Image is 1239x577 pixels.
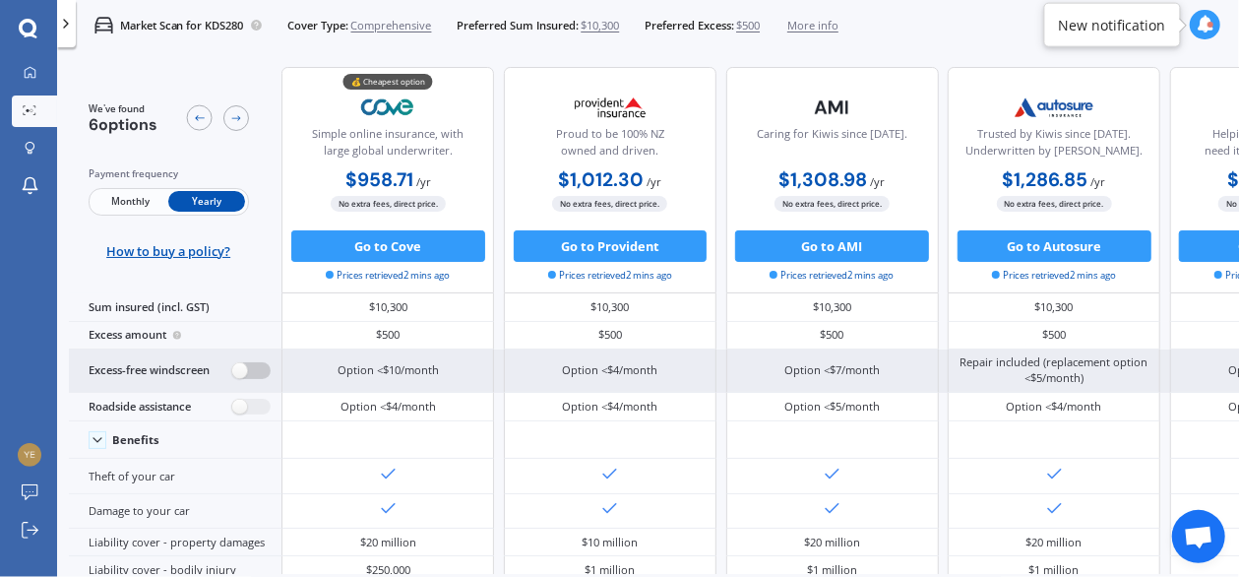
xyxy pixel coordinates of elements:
[1007,399,1102,415] div: Option <$4/month
[281,293,494,321] div: $10,300
[757,126,907,165] div: Caring for Kiwis since [DATE].
[120,18,244,33] p: Market Scan for KDS280
[360,535,416,550] div: $20 million
[552,196,667,211] span: No extra fees, direct price.
[736,18,760,33] span: $500
[504,322,716,350] div: $500
[295,126,480,165] div: Simple online insurance, with large global underwriter.
[514,230,708,262] button: Go to Provident
[1172,510,1225,563] div: Open chat
[562,399,657,415] div: Option <$4/month
[69,459,281,493] div: Theft of your car
[287,18,348,33] span: Cover Type:
[948,322,1160,350] div: $500
[106,243,230,259] span: How to buy a policy?
[960,354,1148,386] div: Repair included (replacement option <$5/month)
[958,230,1151,262] button: Go to Autosure
[871,174,886,189] span: / yr
[69,494,281,529] div: Damage to your car
[997,196,1112,211] span: No extra fees, direct price.
[1026,535,1083,550] div: $20 million
[1002,88,1106,127] img: Autosure.webp
[89,102,157,116] span: We've found
[18,443,41,467] img: b5e5be29c413b579414570775534966d
[992,269,1116,283] span: Prices retrieved 2 mins ago
[647,174,661,189] span: / yr
[345,167,413,192] b: $958.71
[735,230,929,262] button: Go to AMI
[726,293,939,321] div: $10,300
[558,88,662,127] img: Provident.png
[518,126,703,165] div: Proud to be 100% NZ owned and driven.
[69,393,281,421] div: Roadside assistance
[69,350,281,393] div: Excess-free windscreen
[337,88,441,127] img: Cove.webp
[351,18,432,33] span: Comprehensive
[784,399,880,415] div: Option <$5/month
[562,362,657,378] div: Option <$4/month
[341,399,436,415] div: Option <$4/month
[770,269,894,283] span: Prices retrieved 2 mins ago
[582,535,638,550] div: $10 million
[416,174,431,189] span: / yr
[961,126,1146,165] div: Trusted by Kiwis since [DATE]. Underwritten by [PERSON_NAME].
[558,167,644,192] b: $1,012.30
[784,362,880,378] div: Option <$7/month
[1059,15,1166,34] div: New notification
[804,535,860,550] div: $20 million
[168,191,245,212] span: Yearly
[69,529,281,556] div: Liability cover - property damages
[326,269,450,283] span: Prices retrieved 2 mins ago
[89,166,249,182] div: Payment frequency
[69,322,281,350] div: Excess amount
[343,74,433,90] div: 💰 Cheapest option
[94,16,113,34] img: car.f15378c7a67c060ca3f3.svg
[948,293,1160,321] div: $10,300
[645,18,734,33] span: Preferred Excess:
[281,322,494,350] div: $500
[787,18,838,33] span: More info
[504,293,716,321] div: $10,300
[780,88,885,127] img: AMI-text-1.webp
[112,433,159,447] div: Benefits
[1091,174,1106,189] span: / yr
[457,18,579,33] span: Preferred Sum Insured:
[1003,167,1088,192] b: $1,286.85
[726,322,939,350] div: $500
[774,196,890,211] span: No extra fees, direct price.
[69,293,281,321] div: Sum insured (incl. GST)
[92,191,168,212] span: Monthly
[581,18,619,33] span: $10,300
[779,167,868,192] b: $1,308.98
[338,362,439,378] div: Option <$10/month
[89,114,157,135] span: 6 options
[331,196,446,211] span: No extra fees, direct price.
[548,269,672,283] span: Prices retrieved 2 mins ago
[291,230,485,262] button: Go to Cove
